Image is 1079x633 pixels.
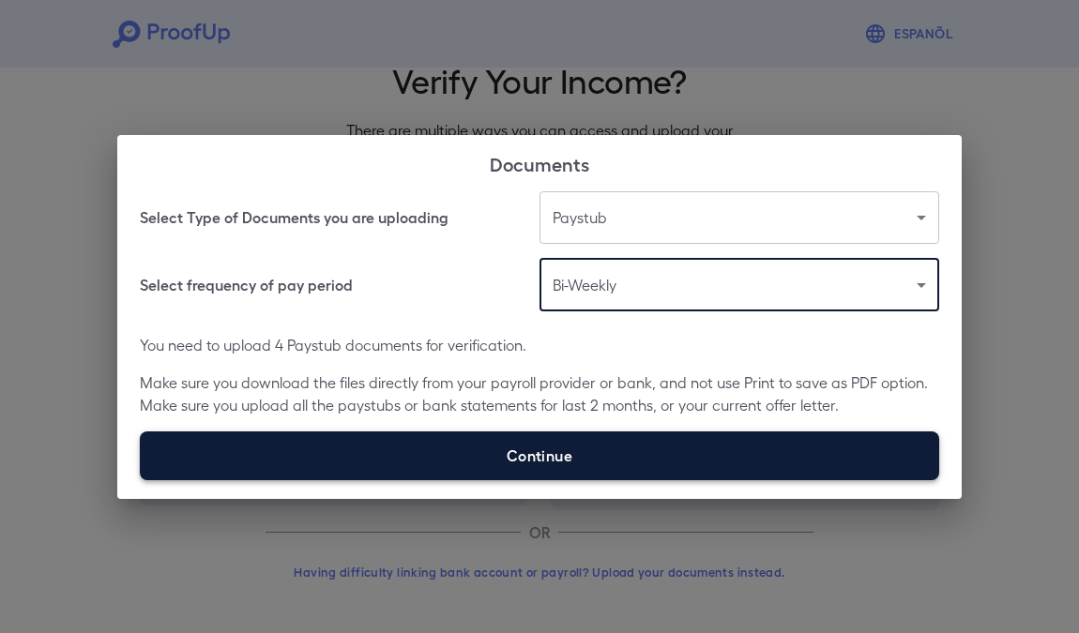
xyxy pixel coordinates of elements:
[140,431,939,480] label: Continue
[140,206,448,229] h6: Select Type of Documents you are uploading
[539,191,939,244] div: Paystub
[117,135,962,191] h2: Documents
[140,371,939,416] p: Make sure you download the files directly from your payroll provider or bank, and not use Print t...
[140,274,353,296] h6: Select frequency of pay period
[539,259,939,311] div: Bi-Weekly
[140,334,939,356] p: You need to upload 4 Paystub documents for verification.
